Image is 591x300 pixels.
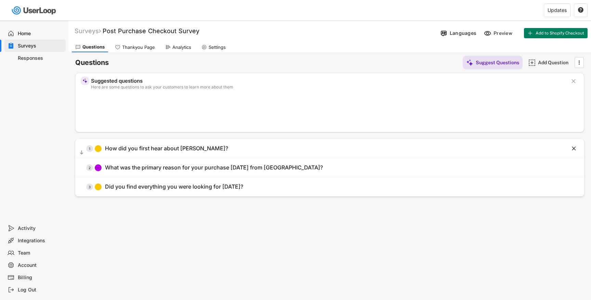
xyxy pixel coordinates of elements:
[105,145,228,152] div: How did you first hear about [PERSON_NAME]?
[105,183,243,190] div: Did you find everything you were looking for [DATE]?
[80,150,83,155] text: 
[86,166,93,169] div: 2
[18,225,63,232] div: Activity
[450,30,476,36] div: Languages
[82,44,105,50] div: Questions
[18,55,63,62] div: Responses
[79,149,84,156] button: 
[18,30,63,37] div: Home
[476,59,519,66] div: Suggest Questions
[96,185,100,189] img: yH5BAEAAAAALAAAAAABAAEAAAIBRAA7
[96,147,100,151] img: yH5BAEAAAAALAAAAAABAAEAAAIBRAA7
[86,185,93,189] div: 3
[528,59,536,66] img: AddMajor.svg
[538,59,572,66] div: Add Question
[572,145,576,152] text: 
[570,145,577,152] button: 
[494,30,514,36] div: Preview
[570,78,577,85] button: 
[576,57,582,68] button: 
[524,28,588,38] button: Add to Shopify Checkout
[18,43,63,49] div: Surveys
[578,7,584,13] button: 
[91,85,565,89] div: Here are some questions to ask your customers to learn more about them
[103,27,199,35] font: Post Purchase Checkout Survey
[18,287,63,293] div: Log Out
[75,27,101,35] div: Surveys
[122,44,155,50] div: Thankyou Page
[105,164,323,171] div: What was the primary reason for your purchase [DATE] from [GEOGRAPHIC_DATA]?
[536,31,584,35] span: Add to Shopify Checkout
[18,250,63,256] div: Team
[172,44,191,50] div: Analytics
[96,166,100,170] img: yH5BAEAAAAALAAAAAABAAEAAAIBRAA7
[86,147,93,150] div: 1
[18,262,63,269] div: Account
[18,237,63,244] div: Integrations
[440,30,447,37] img: Language%20Icon.svg
[466,59,473,66] img: MagicMajor%20%28Purple%29.svg
[209,44,226,50] div: Settings
[10,3,58,17] img: userloop-logo-01.svg
[572,78,576,85] text: 
[91,78,565,83] div: Suggested questions
[82,78,88,83] img: MagicMajor%20%28Purple%29.svg
[578,7,583,13] text: 
[18,274,63,281] div: Billing
[75,58,109,67] h6: Questions
[548,8,567,13] div: Updates
[579,59,580,66] text: 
